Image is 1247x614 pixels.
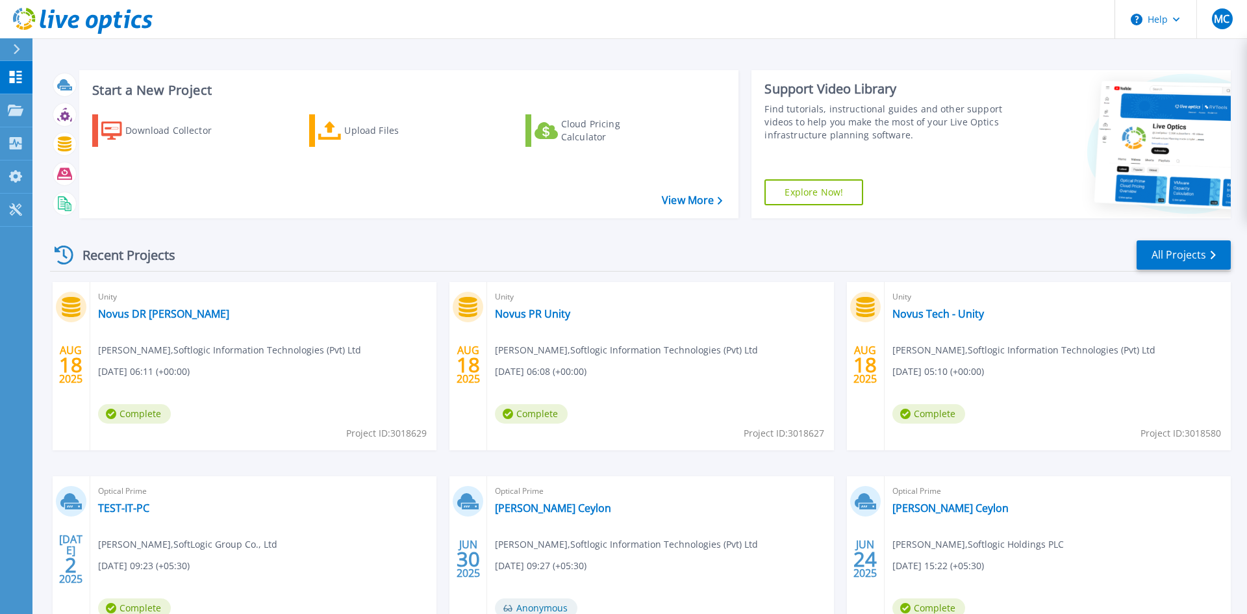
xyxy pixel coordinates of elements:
span: [DATE] 06:11 (+00:00) [98,365,190,379]
div: Find tutorials, instructional guides and other support videos to help you make the most of your L... [764,103,1009,142]
a: TEST-IT-PC [98,502,149,515]
span: Unity [98,290,429,304]
span: [PERSON_NAME] , SoftLogic Group Co., Ltd [98,537,277,552]
span: Complete [98,404,171,424]
span: Project ID: 3018629 [346,426,427,441]
span: Optical Prime [98,484,429,498]
span: 24 [853,554,877,565]
a: Explore Now! [764,179,863,205]
div: Download Collector [125,118,229,144]
a: Download Collector [92,114,237,147]
span: 18 [457,359,480,370]
div: [DATE] 2025 [58,535,83,583]
span: [DATE] 05:10 (+00:00) [892,365,984,379]
a: Upload Files [309,114,454,147]
a: [PERSON_NAME] Ceylon [495,502,611,515]
a: Novus Tech - Unity [892,307,984,320]
span: [DATE] 15:22 (+05:30) [892,559,984,573]
span: Optical Prime [892,484,1223,498]
a: Cloud Pricing Calculator [525,114,670,147]
span: 30 [457,554,480,565]
div: AUG 2025 [456,341,481,389]
span: 18 [59,359,82,370]
span: Project ID: 3018580 [1140,426,1221,441]
a: View More [662,194,722,207]
span: [PERSON_NAME] , Softlogic Information Technologies (Pvt) Ltd [495,343,758,357]
span: Unity [892,290,1223,304]
span: [PERSON_NAME] , Softlogic Information Technologies (Pvt) Ltd [495,537,758,552]
span: MC [1214,14,1229,24]
a: All Projects [1137,240,1231,270]
span: Unity [495,290,825,304]
div: AUG 2025 [853,341,877,389]
div: JUN 2025 [456,535,481,583]
span: Project ID: 3018627 [744,426,824,441]
a: [PERSON_NAME] Ceylon [892,502,1009,515]
h3: Start a New Project [92,83,722,97]
div: Upload Files [344,118,448,144]
div: Support Video Library [764,81,1009,97]
span: [PERSON_NAME] , Softlogic Information Technologies (Pvt) Ltd [98,343,361,357]
span: Complete [495,404,568,424]
span: Optical Prime [495,484,825,498]
a: Novus DR [PERSON_NAME] [98,307,229,320]
span: [DATE] 09:27 (+05:30) [495,559,586,573]
div: Recent Projects [50,239,193,271]
span: 2 [65,559,77,570]
span: [PERSON_NAME] , Softlogic Information Technologies (Pvt) Ltd [892,343,1155,357]
span: 18 [853,359,877,370]
div: AUG 2025 [58,341,83,389]
span: [DATE] 09:23 (+05:30) [98,559,190,573]
a: Novus PR Unity [495,307,570,320]
span: Complete [892,404,965,424]
div: Cloud Pricing Calculator [561,118,665,144]
div: JUN 2025 [853,535,877,583]
span: [PERSON_NAME] , Softlogic Holdings PLC [892,537,1064,552]
span: [DATE] 06:08 (+00:00) [495,365,586,379]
